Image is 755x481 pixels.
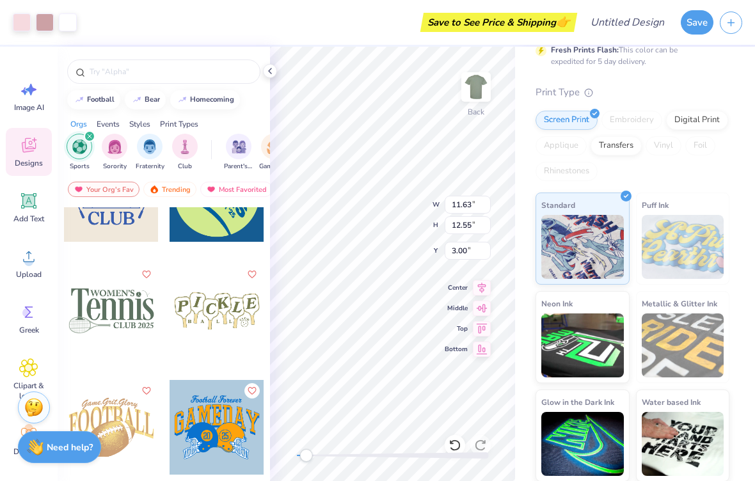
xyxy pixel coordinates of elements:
img: trending.gif [149,185,159,194]
div: filter for Club [172,134,198,171]
span: Upload [16,269,42,280]
div: Rhinestones [536,162,598,181]
span: Designs [15,158,43,168]
img: Parent's Weekend Image [232,139,246,154]
button: football [67,90,120,109]
img: trend_line.gif [74,96,84,104]
div: Transfers [591,136,642,155]
img: Puff Ink [642,215,724,279]
span: Standard [541,198,575,212]
button: filter button [172,134,198,171]
div: filter for Game Day [259,134,289,171]
button: Like [139,267,154,282]
span: Greek [19,325,39,335]
span: Center [445,283,468,293]
div: filter for Sorority [102,134,127,171]
img: Back [463,74,489,100]
button: filter button [224,134,253,171]
span: 👉 [556,14,570,29]
button: homecoming [170,90,240,109]
span: Bottom [445,344,468,354]
div: filter for Fraternity [136,134,164,171]
div: Applique [536,136,587,155]
div: Foil [685,136,715,155]
img: most_fav.gif [206,185,216,194]
div: Digital Print [666,111,728,130]
span: Sports [70,162,90,171]
button: Like [139,383,154,398]
span: Metallic & Glitter Ink [642,297,717,310]
div: Print Type [536,85,729,100]
img: Neon Ink [541,313,624,377]
img: Metallic & Glitter Ink [642,313,724,377]
button: filter button [102,134,127,171]
img: trend_line.gif [177,96,187,104]
span: Top [445,324,468,334]
div: This color can be expedited for 5 day delivery. [551,44,708,67]
span: Middle [445,303,468,313]
div: filter for Parent's Weekend [224,134,253,171]
span: Parent's Weekend [224,162,253,171]
span: Add Text [13,214,44,224]
img: Sports Image [72,139,87,154]
div: bear [145,96,160,103]
span: Clipart & logos [8,381,50,401]
button: Like [244,383,260,398]
div: football [87,96,115,103]
span: Game Day [259,162,289,171]
div: homecoming [190,96,234,103]
div: Vinyl [646,136,681,155]
span: Glow in the Dark Ink [541,395,614,409]
div: Styles [129,118,150,130]
img: Glow in the Dark Ink [541,412,624,476]
span: Water based Ink [642,395,701,409]
div: Orgs [70,118,87,130]
img: Standard [541,215,624,279]
input: Untitled Design [580,10,674,35]
button: filter button [67,134,92,171]
div: Trending [143,182,196,197]
img: most_fav.gif [74,185,84,194]
img: Water based Ink [642,412,724,476]
span: Decorate [13,446,44,457]
div: Accessibility label [299,449,312,462]
div: Embroidery [601,111,662,130]
span: Neon Ink [541,297,573,310]
span: Image AI [14,102,44,113]
div: Save to See Price & Shipping [424,13,574,32]
div: Your Org's Fav [68,182,139,197]
span: Fraternity [136,162,164,171]
button: Like [244,267,260,282]
button: filter button [259,134,289,171]
div: filter for Sports [67,134,92,171]
span: Puff Ink [642,198,669,212]
span: Club [178,162,192,171]
img: Game Day Image [267,139,282,154]
img: Fraternity Image [143,139,157,154]
button: Save [681,10,713,35]
div: Most Favorited [200,182,273,197]
img: trend_line.gif [132,96,142,104]
div: Screen Print [536,111,598,130]
strong: Need help? [47,441,93,453]
img: Club Image [178,139,192,154]
div: Back [468,106,484,118]
button: filter button [136,134,164,171]
div: Print Types [160,118,198,130]
button: bear [125,90,166,109]
img: Sorority Image [107,139,122,154]
input: Try "Alpha" [88,65,252,78]
strong: Fresh Prints Flash: [551,45,619,55]
span: Sorority [103,162,127,171]
div: Events [97,118,120,130]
